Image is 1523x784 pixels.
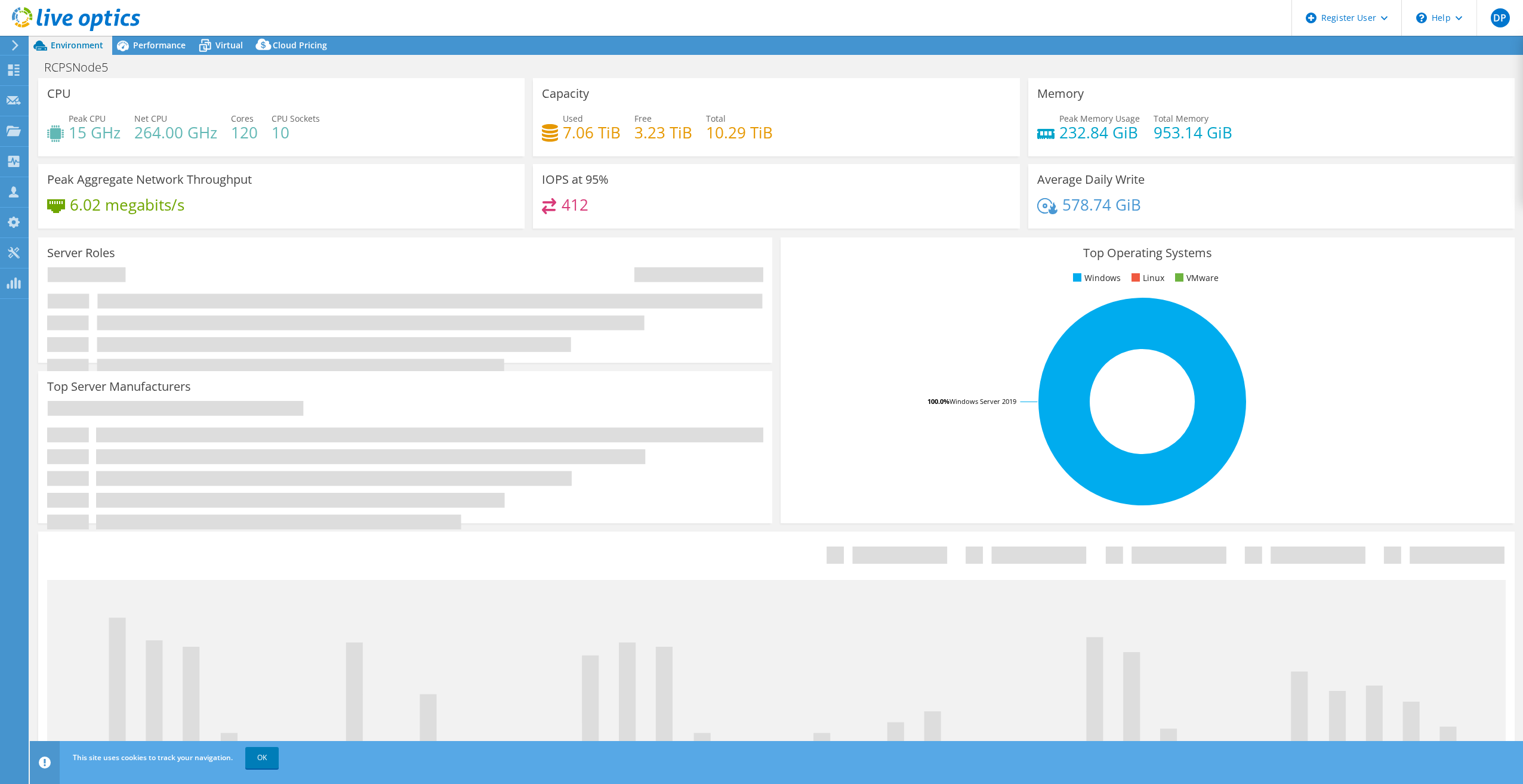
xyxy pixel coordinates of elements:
h4: 10.29 TiB [706,126,773,139]
span: Cores [231,113,254,124]
h4: 15 GHz [69,126,121,139]
h3: Top Operating Systems [790,246,1506,260]
h4: 264.00 GHz [134,126,217,139]
li: VMware [1172,271,1219,285]
span: Peak Memory Usage [1059,113,1140,124]
h1: RCPSNode5 [39,61,127,74]
span: Virtual [215,39,243,51]
h4: 578.74 GiB [1062,198,1141,211]
span: Free [634,113,652,124]
span: Used [563,113,583,124]
span: Total Memory [1154,113,1208,124]
span: Performance [133,39,186,51]
h4: 10 [272,126,320,139]
h4: 3.23 TiB [634,126,692,139]
h3: Capacity [542,87,589,100]
h3: Server Roles [47,246,115,260]
h4: 412 [562,198,588,211]
h3: Memory [1037,87,1084,100]
tspan: 100.0% [927,397,949,406]
span: DP [1491,8,1510,27]
li: Linux [1129,271,1164,285]
span: Cloud Pricing [273,39,327,51]
h3: CPU [47,87,71,100]
tspan: Windows Server 2019 [949,397,1016,406]
h3: Average Daily Write [1037,173,1145,186]
h3: Top Server Manufacturers [47,380,191,393]
a: OK [245,747,279,768]
span: Peak CPU [69,113,106,124]
span: Net CPU [134,113,167,124]
h4: 6.02 megabits/s [70,198,184,211]
li: Windows [1070,271,1121,285]
span: CPU Sockets [272,113,320,124]
svg: \n [1416,13,1427,23]
span: Total [706,113,726,124]
h3: IOPS at 95% [542,173,609,186]
span: Environment [51,39,103,51]
h4: 7.06 TiB [563,126,621,139]
h3: Peak Aggregate Network Throughput [47,173,252,186]
h4: 953.14 GiB [1154,126,1232,139]
h4: 120 [231,126,258,139]
span: This site uses cookies to track your navigation. [73,752,233,763]
h4: 232.84 GiB [1059,126,1140,139]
